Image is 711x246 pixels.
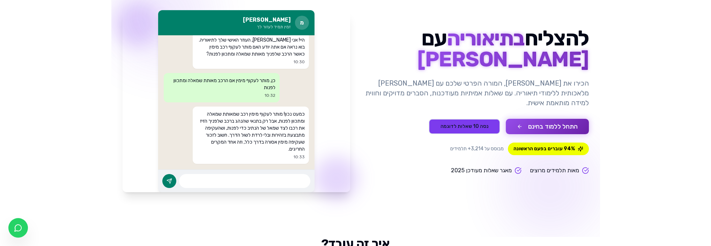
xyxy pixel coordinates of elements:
[243,16,291,24] h3: [PERSON_NAME]
[361,78,589,108] p: הכירו את [PERSON_NAME], המורה הפרטי שלכם עם [PERSON_NAME] מלאכותית ללימודי תיאוריה. עם שאלות אמית...
[506,119,589,134] button: התחל ללמוד בחינם
[197,154,305,160] p: 10:33
[451,166,512,175] span: מאגר שאלות מעודכן 2025
[168,93,276,98] p: 10:32
[8,218,28,238] a: צ'אט בוואטסאפ
[197,111,305,153] p: כמעט נכון! מותר לעקוף מימין רכב שמאותת שמאלה ומתכוון לפנות, אבל רק בתנאי שהנהג ברכב שלפניך הזיז א...
[295,16,309,30] div: מ
[197,59,305,65] p: 10:30
[197,37,305,58] p: היי! אני [PERSON_NAME], העוזר האישי שלך לתיאוריה. בוא נראה אם אתה יודע האם מותר לעקוף רכב מימין כ...
[243,24,291,30] p: זמין תמיד לעזור לך
[429,119,500,134] button: נסה 10 שאלות לדוגמה
[508,143,589,155] span: 94% עוברים בפעם הראשונה
[530,166,579,175] span: מאות תלמידים מרוצים
[447,26,525,51] span: בתיאוריה
[450,145,504,152] span: מבוסס על 3,214+ תלמידים
[361,28,589,70] h1: להצליח עם
[417,47,589,72] span: [PERSON_NAME]
[168,77,276,91] p: כן, מותר לעקוף מימין אם הרכב מאותת שמאלה ומתכוון לפנות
